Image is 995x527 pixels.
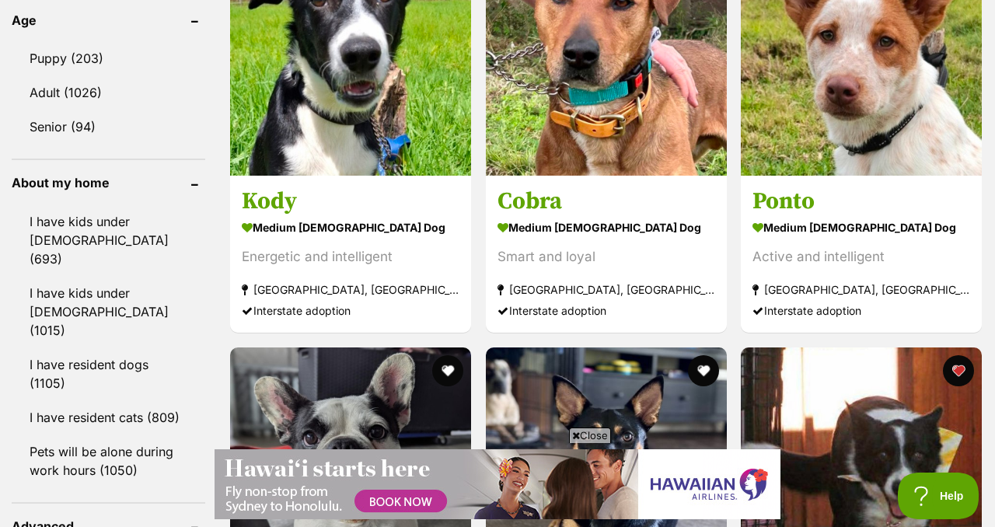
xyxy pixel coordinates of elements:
[741,175,982,333] a: Ponto medium [DEMOGRAPHIC_DATA] Dog Active and intelligent [GEOGRAPHIC_DATA], [GEOGRAPHIC_DATA] I...
[215,449,780,519] iframe: Advertisement
[432,355,463,386] button: favourite
[230,175,471,333] a: Kody medium [DEMOGRAPHIC_DATA] Dog Energetic and intelligent [GEOGRAPHIC_DATA], [GEOGRAPHIC_DATA]...
[497,187,715,216] h3: Cobra
[497,246,715,267] div: Smart and loyal
[242,279,459,300] strong: [GEOGRAPHIC_DATA], [GEOGRAPHIC_DATA]
[12,205,205,275] a: I have kids under [DEMOGRAPHIC_DATA] (693)
[752,279,970,300] strong: [GEOGRAPHIC_DATA], [GEOGRAPHIC_DATA]
[12,348,205,400] a: I have resident dogs (1105)
[752,300,970,321] div: Interstate adoption
[497,300,715,321] div: Interstate adoption
[12,42,205,75] a: Puppy (203)
[486,175,727,333] a: Cobra medium [DEMOGRAPHIC_DATA] Dog Smart and loyal [GEOGRAPHIC_DATA], [GEOGRAPHIC_DATA] Intersta...
[242,300,459,321] div: Interstate adoption
[2,2,14,14] img: consumer-privacy-logo.png
[12,76,205,109] a: Adult (1026)
[943,355,974,386] button: favourite
[550,1,564,12] img: iconc.png
[242,187,459,216] h3: Kody
[242,216,459,239] strong: medium [DEMOGRAPHIC_DATA] Dog
[552,2,564,14] img: consumer-privacy-logo.png
[497,216,715,239] strong: medium [DEMOGRAPHIC_DATA] Dog
[242,246,459,267] div: Energetic and intelligent
[12,401,205,434] a: I have resident cats (809)
[12,277,205,347] a: I have kids under [DEMOGRAPHIC_DATA] (1015)
[752,187,970,216] h3: Ponto
[550,2,566,14] a: Privacy Notification
[898,473,979,519] iframe: Help Scout Beacon - Open
[12,110,205,143] a: Senior (94)
[497,279,715,300] strong: [GEOGRAPHIC_DATA], [GEOGRAPHIC_DATA]
[12,176,205,190] header: About my home
[12,13,205,27] header: Age
[569,428,611,443] span: Close
[752,216,970,239] strong: medium [DEMOGRAPHIC_DATA] Dog
[12,435,205,487] a: Pets will be alone during work hours (1050)
[752,246,970,267] div: Active and intelligent
[687,355,718,386] button: favourite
